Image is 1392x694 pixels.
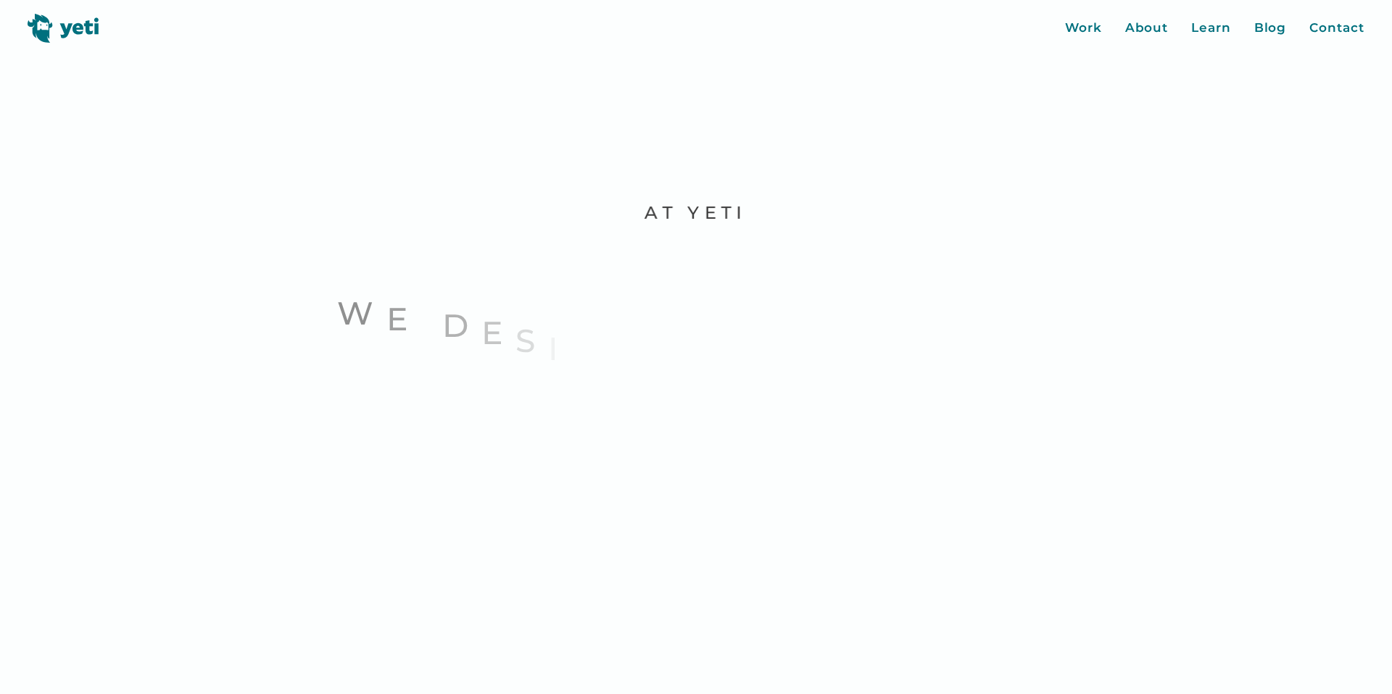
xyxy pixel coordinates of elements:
a: About [1125,19,1169,38]
span: e [386,298,421,340]
a: Contact [1309,19,1364,38]
span: e [481,312,516,354]
span: W [337,292,386,333]
span: D [442,305,481,346]
a: Blog [1254,19,1287,38]
p: At Yeti [283,201,1109,224]
img: Yeti logo [28,14,99,43]
a: Learn [1191,19,1231,38]
a: Work [1065,19,1102,38]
